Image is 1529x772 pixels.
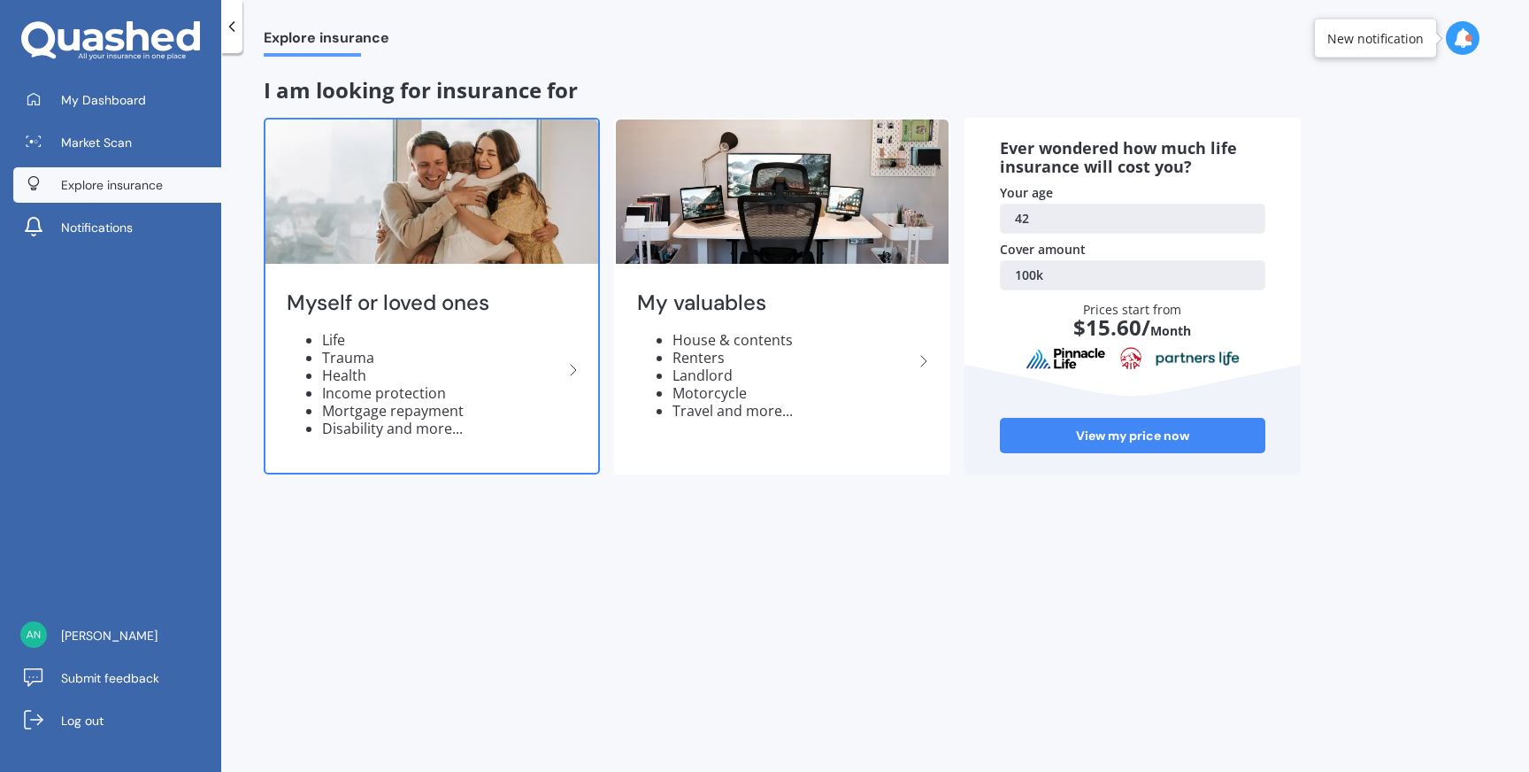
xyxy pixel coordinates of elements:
h2: My valuables [637,289,913,317]
a: Market Scan [13,125,221,160]
li: Landlord [672,367,913,384]
img: pinnacle [1026,347,1107,370]
li: Travel and more... [672,402,913,420]
li: Disability and more... [322,420,563,437]
div: Cover amount [1000,241,1265,259]
li: House & contents [672,331,913,349]
span: My Dashboard [61,91,146,109]
img: Myself or loved ones [265,120,598,264]
span: Explore insurance [264,29,389,53]
div: Prices start from [1018,301,1248,356]
li: Motorcycle [672,384,913,402]
a: View my price now [1000,418,1265,453]
img: My valuables [616,120,949,264]
li: Renters [672,349,913,367]
div: Ever wondered how much life insurance will cost you? [1000,139,1265,177]
span: Explore insurance [61,176,163,194]
a: Submit feedback [13,660,221,696]
span: Log out [61,712,104,730]
span: Market Scan [61,134,132,151]
span: Notifications [61,219,133,236]
a: 42 [1000,204,1265,234]
li: Health [322,367,563,384]
img: aia [1120,347,1141,370]
a: Notifications [13,210,221,245]
a: Explore insurance [13,167,221,203]
span: I am looking for insurance for [264,75,578,104]
a: 100k [1000,260,1265,290]
div: New notification [1327,29,1424,47]
div: Your age [1000,184,1265,202]
a: [PERSON_NAME] [13,618,221,653]
li: Life [322,331,563,349]
a: My Dashboard [13,82,221,118]
span: $ 15.60 / [1073,313,1150,342]
span: Submit feedback [61,669,159,687]
li: Mortgage repayment [322,402,563,420]
span: [PERSON_NAME] [61,627,158,645]
span: Month [1150,322,1191,339]
li: Income protection [322,384,563,402]
h2: Myself or loved ones [287,289,563,317]
li: Trauma [322,349,563,367]
a: Log out [13,703,221,738]
img: partnersLife [1156,351,1241,367]
img: 80a185d3a278556735d34b7ca563044d [20,621,47,648]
